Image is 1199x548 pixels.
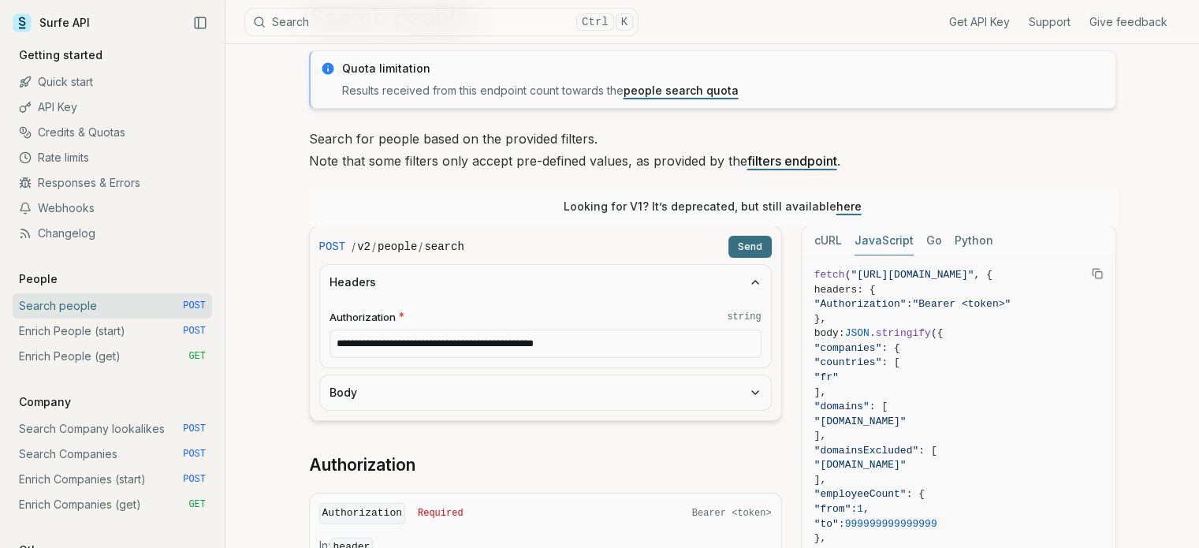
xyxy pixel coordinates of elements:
[881,342,899,354] span: : {
[1029,14,1071,30] a: Support
[814,342,882,354] span: "companies"
[183,300,206,312] span: POST
[855,226,914,255] button: JavaScript
[320,265,771,300] button: Headers
[372,239,376,255] span: /
[564,199,862,214] p: Looking for V1? It’s deprecated, but still available
[330,310,396,325] span: Authorization
[814,269,845,281] span: fetch
[188,498,206,511] span: GET
[309,128,1116,172] p: Search for people based on the provided filters. Note that some filters only accept pre-defined v...
[814,356,882,368] span: "countries"
[814,488,907,500] span: "employeeCount"
[13,95,212,120] a: API Key
[876,327,931,339] span: stringify
[692,507,772,520] span: Bearer <token>
[13,492,212,517] a: Enrich Companies (get) GET
[814,459,907,471] span: "[DOMAIN_NAME]"
[747,153,837,169] a: filters endpoint
[814,518,839,530] span: "to"
[13,344,212,369] a: Enrich People (get) GET
[319,239,346,255] span: POST
[814,503,851,515] span: "from"
[13,170,212,196] a: Responses & Errors
[13,467,212,492] a: Enrich Companies (start) POST
[863,503,869,515] span: ,
[13,394,77,410] p: Company
[183,325,206,337] span: POST
[851,503,857,515] span: :
[13,11,90,35] a: Surfe API
[13,293,212,319] a: Search people POST
[814,313,827,325] span: },
[814,284,876,296] span: headers: {
[814,298,907,310] span: "Authorization"
[912,298,1011,310] span: "Bearer <token>"
[13,319,212,344] a: Enrich People (start) POST
[424,239,464,255] code: search
[814,226,842,255] button: cURL
[188,11,212,35] button: Collapse Sidebar
[13,416,212,442] a: Search Company lookalikes POST
[352,239,356,255] span: /
[183,448,206,460] span: POST
[244,8,639,36] button: SearchCtrlK
[814,532,827,544] span: },
[845,269,851,281] span: (
[13,271,64,287] p: People
[931,327,944,339] span: ({
[727,311,761,323] code: string
[845,327,869,339] span: JSON
[869,327,876,339] span: .
[616,13,633,31] kbd: K
[851,269,974,281] span: "[URL][DOMAIN_NAME]"
[845,518,937,530] span: 999999999999999
[188,350,206,363] span: GET
[814,371,839,383] span: "fr"
[183,423,206,435] span: POST
[320,375,771,410] button: Body
[419,239,423,255] span: /
[13,69,212,95] a: Quick start
[1085,262,1109,285] button: Copy Text
[907,488,925,500] span: : {
[836,199,862,213] a: here
[342,61,1106,76] p: Quota limitation
[13,47,109,63] p: Getting started
[814,474,827,486] span: ],
[13,221,212,246] a: Changelog
[342,83,1106,99] p: Results received from this endpoint count towards the
[814,430,827,442] span: ],
[907,298,913,310] span: :
[869,401,888,412] span: : [
[814,327,845,339] span: body:
[357,239,370,255] code: v2
[309,454,415,476] a: Authorization
[13,145,212,170] a: Rate limits
[319,503,405,524] code: Authorization
[728,236,772,258] button: Send
[13,442,212,467] a: Search Companies POST
[926,226,942,255] button: Go
[974,269,992,281] span: , {
[949,14,1010,30] a: Get API Key
[624,84,739,97] a: people search quota
[814,401,869,412] span: "domains"
[13,196,212,221] a: Webhooks
[955,226,993,255] button: Python
[918,445,936,457] span: : [
[814,445,919,457] span: "domainsExcluded"
[857,503,863,515] span: 1
[814,386,827,398] span: ],
[183,473,206,486] span: POST
[418,507,464,520] span: Required
[814,416,907,427] span: "[DOMAIN_NAME]"
[576,13,614,31] kbd: Ctrl
[881,356,899,368] span: : [
[1089,14,1167,30] a: Give feedback
[839,518,845,530] span: :
[13,120,212,145] a: Credits & Quotas
[378,239,417,255] code: people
